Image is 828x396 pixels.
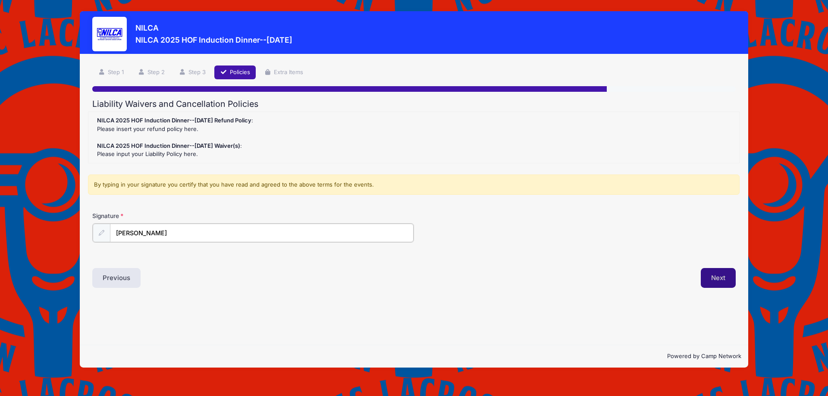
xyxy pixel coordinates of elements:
strong: NILCA 2025 HOF Induction Dinner--[DATE] Waiver(s) [97,142,240,149]
a: Extra Items [258,65,309,80]
strong: NILCA 2025 HOF Induction Dinner--[DATE] Refund Policy [97,117,251,124]
a: Step 2 [132,65,170,80]
a: Step 3 [173,65,212,80]
h3: NILCA [135,23,292,32]
input: Enter first and last name [110,224,414,242]
a: Policies [214,65,256,80]
a: Step 1 [92,65,129,80]
div: : Please insert your refund policy here. : Please input your Liability Policy here. [93,116,735,159]
button: Previous [92,268,141,288]
h2: Liability Waivers and Cancellation Policies [92,99,736,109]
button: Next [701,268,736,288]
p: Powered by Camp Network [87,352,741,361]
label: Signature [92,212,253,220]
h3: NILCA 2025 HOF Induction Dinner--[DATE] [135,35,292,44]
div: By typing in your signature you certify that you have read and agreed to the above terms for the ... [88,175,740,195]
